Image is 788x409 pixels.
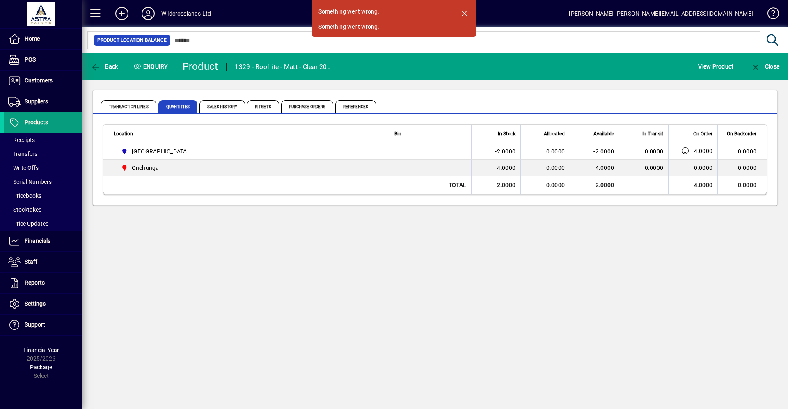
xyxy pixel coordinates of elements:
[89,59,120,74] button: Back
[544,129,565,138] span: Allocated
[25,300,46,307] span: Settings
[30,364,52,370] span: Package
[158,100,197,113] span: Quantities
[389,176,471,194] td: Total
[645,148,664,155] span: 0.0000
[642,129,663,138] span: In Transit
[570,143,619,160] td: -2.0000
[471,160,520,176] td: 4.0000
[4,133,82,147] a: Receipts
[132,147,189,155] span: [GEOGRAPHIC_DATA]
[4,50,82,70] a: POS
[4,29,82,49] a: Home
[727,129,756,138] span: On Backorder
[668,176,717,194] td: 4.0000
[281,100,334,113] span: Purchase Orders
[127,60,176,73] div: Enquiry
[717,176,767,194] td: 0.0000
[696,59,735,74] button: View Product
[742,59,788,74] app-page-header-button: Close enquiry
[761,2,778,28] a: Knowledge Base
[394,129,401,138] span: Bin
[569,7,753,20] div: [PERSON_NAME] [PERSON_NAME][EMAIL_ADDRESS][DOMAIN_NAME]
[8,220,48,227] span: Price Updates
[717,160,767,176] td: 0.0000
[8,206,41,213] span: Stocktakes
[199,100,245,113] span: Sales History
[4,147,82,161] a: Transfers
[593,129,614,138] span: Available
[82,59,127,74] app-page-header-button: Back
[118,146,380,156] span: Christchurch
[4,161,82,175] a: Write Offs
[8,192,41,199] span: Pricebooks
[109,6,135,21] button: Add
[498,129,515,138] span: In Stock
[645,165,664,171] span: 0.0000
[8,151,37,157] span: Transfers
[471,143,520,160] td: -2.0000
[520,176,570,194] td: 0.0000
[698,60,733,73] span: View Product
[4,71,82,91] a: Customers
[8,165,39,171] span: Write Offs
[25,238,50,244] span: Financials
[25,98,48,105] span: Suppliers
[4,252,82,272] a: Staff
[25,35,40,42] span: Home
[135,6,161,21] button: Profile
[118,163,380,173] span: Onehunga
[114,129,133,138] span: Location
[183,60,218,73] div: Product
[161,7,211,20] div: Wildcrosslands Ltd
[4,217,82,231] a: Price Updates
[8,178,52,185] span: Serial Numbers
[247,100,279,113] span: Kitsets
[749,59,781,74] button: Close
[546,165,565,171] span: 0.0000
[25,279,45,286] span: Reports
[335,100,376,113] span: References
[4,91,82,112] a: Suppliers
[23,347,59,353] span: Financial Year
[25,77,53,84] span: Customers
[546,148,565,155] span: 0.0000
[4,189,82,203] a: Pricebooks
[693,129,712,138] span: On Order
[25,258,37,265] span: Staff
[25,119,48,126] span: Products
[25,321,45,328] span: Support
[4,273,82,293] a: Reports
[694,164,713,172] span: 0.0000
[101,100,156,113] span: Transaction Lines
[4,294,82,314] a: Settings
[471,176,520,194] td: 2.0000
[132,164,159,172] span: Onehunga
[4,315,82,335] a: Support
[4,231,82,251] a: Financials
[751,63,779,70] span: Close
[25,56,36,63] span: POS
[97,36,167,44] span: Product Location Balance
[91,63,118,70] span: Back
[694,147,713,155] span: 4.0000
[570,160,619,176] td: 4.0000
[8,137,35,143] span: Receipts
[4,203,82,217] a: Stocktakes
[717,143,767,160] td: 0.0000
[235,60,330,73] div: 1329 - Roofrite - Matt - Clear 20L
[4,175,82,189] a: Serial Numbers
[570,176,619,194] td: 2.0000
